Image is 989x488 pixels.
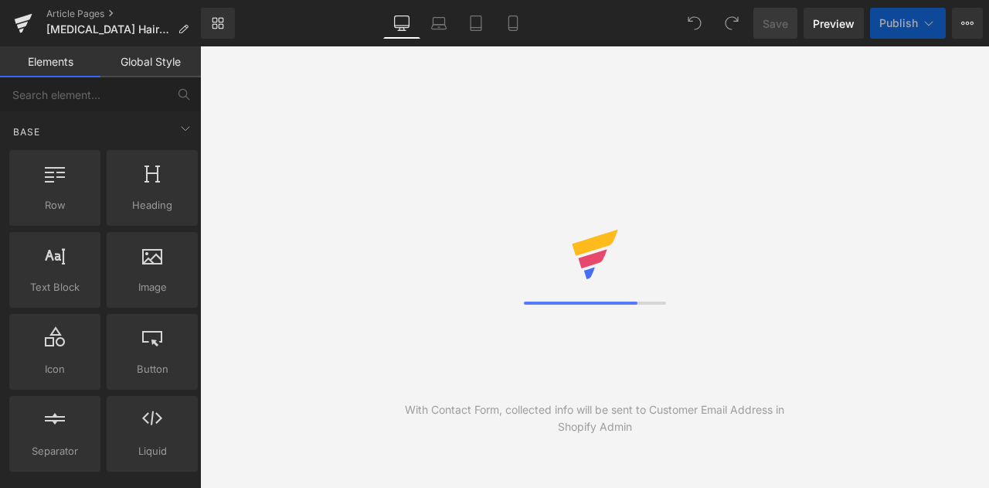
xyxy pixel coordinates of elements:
[879,17,918,29] span: Publish
[111,279,193,295] span: Image
[457,8,494,39] a: Tablet
[14,197,96,213] span: Row
[12,125,42,139] span: Base
[100,46,201,77] a: Global Style
[763,15,788,32] span: Save
[111,361,193,377] span: Button
[813,15,855,32] span: Preview
[420,8,457,39] a: Laptop
[397,401,792,435] div: With Contact Form, collected info will be sent to Customer Email Address in Shopify Admin
[952,8,983,39] button: More
[46,23,172,36] span: [MEDICAL_DATA] Hair Loss: When It Starts, Duration, and Regrowth Tips
[383,8,420,39] a: Desktop
[494,8,532,39] a: Mobile
[679,8,710,39] button: Undo
[111,197,193,213] span: Heading
[14,443,96,459] span: Separator
[46,8,201,20] a: Article Pages
[14,279,96,295] span: Text Block
[111,443,193,459] span: Liquid
[804,8,864,39] a: Preview
[201,8,235,39] a: New Library
[716,8,747,39] button: Redo
[14,361,96,377] span: Icon
[870,8,946,39] button: Publish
